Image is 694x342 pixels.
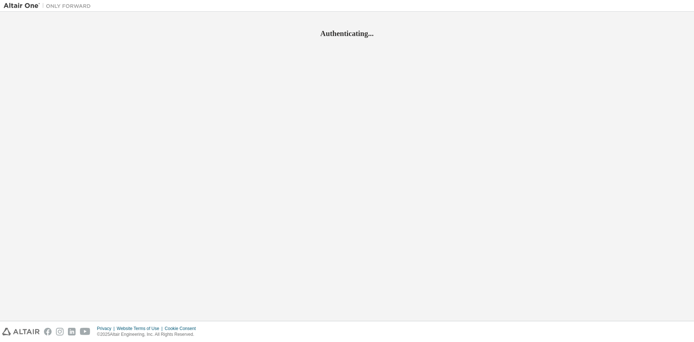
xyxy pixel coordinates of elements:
h2: Authenticating... [4,29,690,38]
img: youtube.svg [80,328,90,335]
img: linkedin.svg [68,328,76,335]
img: Altair One [4,2,94,9]
img: facebook.svg [44,328,52,335]
p: © 2025 Altair Engineering, Inc. All Rights Reserved. [97,331,200,338]
img: instagram.svg [56,328,64,335]
img: altair_logo.svg [2,328,40,335]
div: Website Terms of Use [117,326,165,331]
div: Privacy [97,326,117,331]
div: Cookie Consent [165,326,200,331]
